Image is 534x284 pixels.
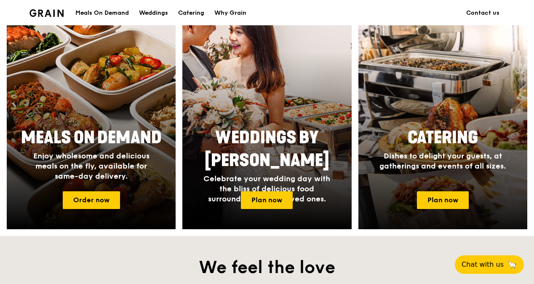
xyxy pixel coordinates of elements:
[241,191,293,209] a: Plan now
[507,260,517,270] span: 🦙
[461,0,505,26] a: Contact us
[417,191,469,209] a: Plan now
[7,7,176,229] a: Meals On DemandEnjoy wholesome and delicious meals on the fly, available for same-day delivery.Or...
[203,174,330,204] span: Celebrate your wedding day with the bliss of delicious food surrounded by your loved ones.
[358,7,527,229] a: CateringDishes to delight your guests, at gatherings and events of all sizes.Plan now
[134,0,173,26] a: Weddings
[209,0,251,26] a: Why Grain
[173,0,209,26] a: Catering
[21,128,162,148] span: Meals On Demand
[214,0,246,26] div: Why Grain
[33,151,150,181] span: Enjoy wholesome and delicious meals on the fly, available for same-day delivery.
[63,191,120,209] a: Order now
[408,128,478,148] span: Catering
[182,7,351,229] a: Weddings by [PERSON_NAME]Celebrate your wedding day with the bliss of delicious food surrounded b...
[379,151,506,171] span: Dishes to delight your guests, at gatherings and events of all sizes.
[139,0,168,26] div: Weddings
[75,0,129,26] div: Meals On Demand
[205,128,329,171] span: Weddings by [PERSON_NAME]
[29,9,64,17] img: Grain
[462,260,504,270] span: Chat with us
[178,0,204,26] div: Catering
[455,255,524,274] button: Chat with us🦙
